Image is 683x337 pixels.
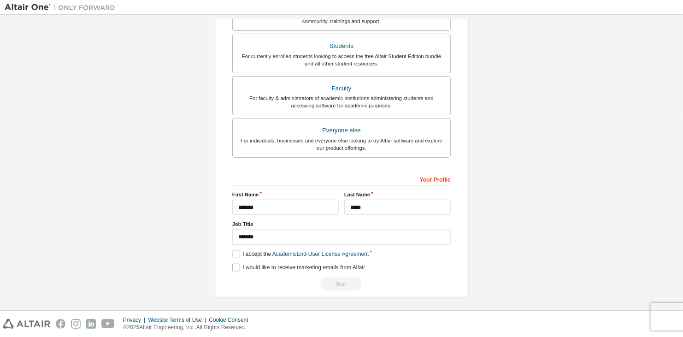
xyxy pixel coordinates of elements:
[238,124,445,137] div: Everyone else
[238,95,445,109] div: For faculty & administrators of academic institutions administering students and accessing softwa...
[344,191,451,198] label: Last Name
[272,251,369,257] a: Academic End-User License Agreement
[5,3,120,12] img: Altair One
[232,191,339,198] label: First Name
[238,82,445,95] div: Faculty
[238,40,445,53] div: Students
[232,277,451,291] div: Email already exists
[209,316,253,324] div: Cookie Consent
[232,250,369,258] label: I accept the
[86,319,96,329] img: linkedin.svg
[123,316,148,324] div: Privacy
[101,319,115,329] img: youtube.svg
[3,319,50,329] img: altair_logo.svg
[232,220,451,228] label: Job Title
[56,319,65,329] img: facebook.svg
[238,137,445,152] div: For individuals, businesses and everyone else looking to try Altair software and explore our prod...
[71,319,81,329] img: instagram.svg
[148,316,209,324] div: Website Terms of Use
[232,264,365,272] label: I would like to receive marketing emails from Altair
[238,53,445,67] div: For currently enrolled students looking to access the free Altair Student Edition bundle and all ...
[232,171,451,186] div: Your Profile
[123,324,254,331] p: © 2025 Altair Engineering, Inc. All Rights Reserved.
